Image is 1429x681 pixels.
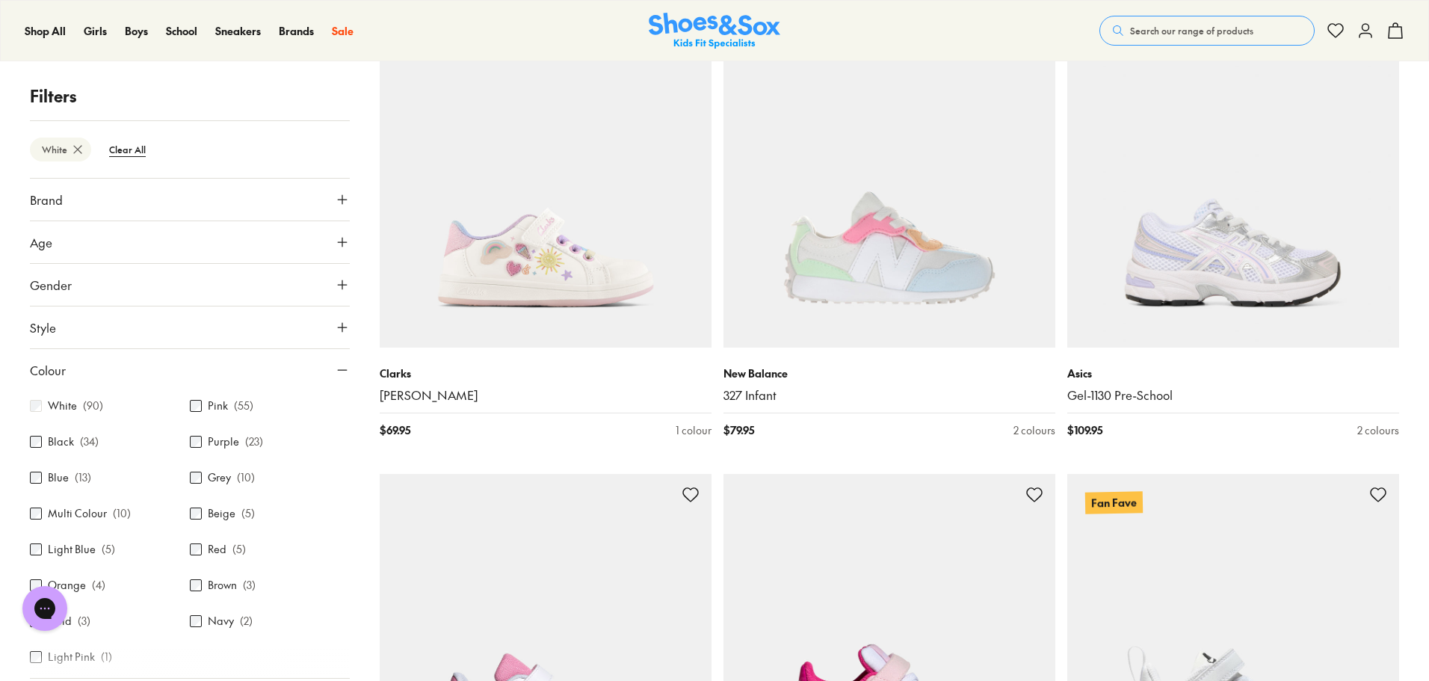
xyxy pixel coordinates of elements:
p: ( 55 ) [234,398,253,414]
a: Shoes & Sox [649,13,780,49]
p: ( 5 ) [241,506,255,522]
p: ( 34 ) [80,434,99,450]
p: ( 10 ) [237,470,255,486]
span: Shop All [25,23,66,38]
button: Brand [30,179,350,221]
label: Brown [208,578,237,594]
p: Filters [30,84,350,108]
span: $ 79.95 [723,422,754,438]
a: Girls [84,23,107,39]
span: School [166,23,197,38]
label: Navy [208,614,234,629]
img: SNS_Logo_Responsive.svg [649,13,780,49]
p: ( 4 ) [92,578,105,594]
p: ( 90 ) [83,398,103,414]
label: Grey [208,470,231,486]
btn: White [30,138,91,161]
label: Multi Colour [48,506,107,522]
label: Black [48,434,74,450]
p: ( 23 ) [245,434,263,450]
p: ( 13 ) [75,470,91,486]
span: Sale [332,23,354,38]
div: 2 colours [1357,422,1399,438]
a: Gel-1130 Pre-School [1067,387,1399,404]
label: Pink [208,398,228,414]
a: Sneakers [215,23,261,39]
p: ( 5 ) [232,542,246,558]
a: [PERSON_NAME] [380,387,712,404]
span: Girls [84,23,107,38]
label: Blue [48,470,69,486]
p: ( 3 ) [243,578,256,594]
span: Brand [30,191,63,209]
btn: Clear All [97,136,158,163]
p: Asics [1067,366,1399,381]
a: Shop All [25,23,66,39]
a: School [166,23,197,39]
span: Gender [30,276,72,294]
button: Search our range of products [1099,16,1315,46]
label: White [48,398,77,414]
label: Orange [48,578,86,594]
a: Boys [125,23,148,39]
a: Brands [279,23,314,39]
span: Brands [279,23,314,38]
iframe: Gorgias live chat messenger [15,581,75,636]
span: Search our range of products [1130,24,1253,37]
label: Light Blue [48,542,96,558]
button: Style [30,306,350,348]
p: ( 2 ) [240,614,253,629]
p: New Balance [723,366,1055,381]
a: 327 Infant [723,387,1055,404]
span: Sneakers [215,23,261,38]
span: Colour [30,361,66,379]
p: Clarks [380,366,712,381]
a: Exclusive [723,16,1055,348]
button: Colour [30,349,350,391]
span: $ 69.95 [380,422,410,438]
p: ( 3 ) [78,614,90,629]
a: Sale [332,23,354,39]
label: Purple [208,434,239,450]
div: 1 colour [676,422,712,438]
p: Fan Fave [1085,491,1143,514]
span: Style [30,318,56,336]
label: Beige [208,506,235,522]
span: Boys [125,23,148,38]
div: 2 colours [1013,422,1055,438]
span: $ 109.95 [1067,422,1102,438]
a: New In [380,16,712,348]
p: ( 5 ) [102,542,115,558]
span: Age [30,233,52,251]
button: Gender [30,264,350,306]
p: ( 10 ) [113,506,131,522]
label: Red [208,542,226,558]
button: Age [30,221,350,263]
